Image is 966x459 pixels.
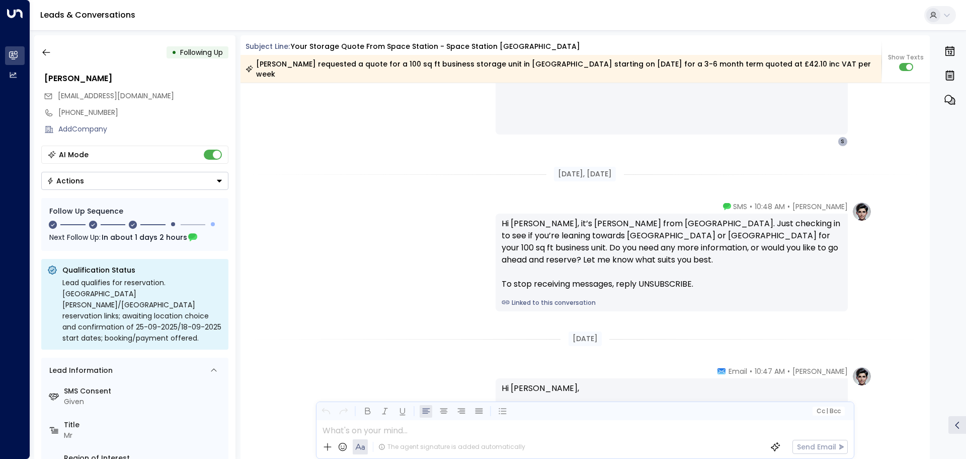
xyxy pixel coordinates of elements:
div: [PHONE_NUMBER] [58,107,228,118]
span: Following Up [180,47,223,57]
span: Cc Bcc [816,408,840,415]
span: [PERSON_NAME] [792,366,848,376]
a: Linked to this conversation [502,298,842,307]
div: The agent signature is added automatically [378,442,525,451]
span: 10:48 AM [755,202,785,212]
img: profile-logo.png [852,366,872,386]
span: [EMAIL_ADDRESS][DOMAIN_NAME] [58,91,174,101]
span: s.eyles95@hotmail.co.uk [58,91,174,101]
label: SMS Consent [64,386,224,397]
span: • [787,366,790,376]
p: Qualification Status [62,265,222,275]
div: Lead Information [46,365,113,376]
div: [DATE] [569,332,602,346]
div: Your storage quote from Space Station - Space Station [GEOGRAPHIC_DATA] [291,41,580,52]
div: Next Follow Up: [49,232,220,243]
span: Show Texts [888,53,924,62]
div: • [172,43,177,61]
label: Title [64,420,224,430]
span: 10:47 AM [755,366,785,376]
span: | [826,408,828,415]
button: Cc|Bcc [812,407,844,416]
span: • [787,202,790,212]
div: AI Mode [59,150,89,160]
div: Actions [47,176,84,185]
button: Actions [41,172,228,190]
span: Subject Line: [246,41,290,51]
a: Leads & Conversations [40,9,135,21]
div: S [838,137,848,147]
div: Mr [64,430,224,441]
div: [PERSON_NAME] [44,73,228,85]
img: profile-logo.png [852,202,872,222]
span: • [750,202,752,212]
div: Button group with a nested menu [41,172,228,190]
div: Hi [PERSON_NAME], it’s [PERSON_NAME] from [GEOGRAPHIC_DATA]. Just checking in to see if you’re le... [502,218,842,290]
span: [PERSON_NAME] [792,202,848,212]
span: In about 1 days 2 hours [102,232,187,243]
span: Email [729,366,747,376]
div: [DATE], [DATE] [554,167,616,181]
div: AddCompany [58,124,228,135]
div: Given [64,397,224,407]
div: Lead qualifies for reservation. [GEOGRAPHIC_DATA][PERSON_NAME]/[GEOGRAPHIC_DATA] reservation link... [62,277,222,344]
div: Follow Up Sequence [49,206,220,217]
div: [PERSON_NAME] requested a quote for a 100 sq ft business storage unit in [GEOGRAPHIC_DATA] starti... [246,59,876,79]
span: SMS [733,202,747,212]
button: Redo [337,405,350,418]
button: Undo [319,405,332,418]
span: • [750,366,752,376]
